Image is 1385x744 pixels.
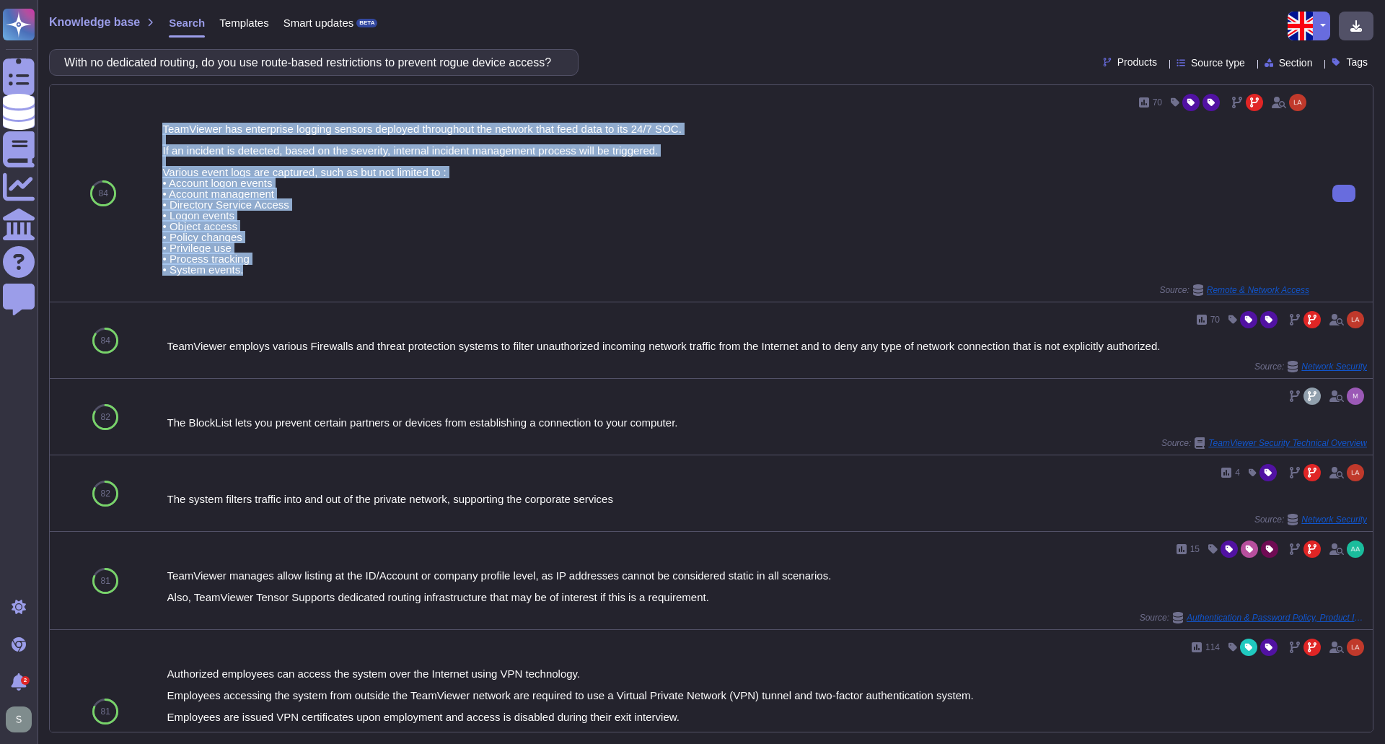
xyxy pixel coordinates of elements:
[101,413,110,421] span: 82
[169,17,205,28] span: Search
[167,494,1367,504] div: The system filters traffic into and out of the private network, supporting the corporate services
[49,17,140,28] span: Knowledge base
[1301,515,1367,524] span: Network Security
[1347,639,1364,656] img: user
[167,417,1367,428] div: The BlockList lets you prevent certain partners or devices from establishing a connection to your...
[283,17,354,28] span: Smart updates
[1140,612,1367,623] span: Source:
[1205,643,1220,652] span: 114
[101,489,110,498] span: 82
[21,676,30,685] div: 2
[1289,94,1306,111] img: user
[101,577,110,585] span: 81
[356,19,377,27] div: BETA
[1190,545,1200,553] span: 15
[1191,58,1245,68] span: Source type
[57,50,563,75] input: Search a question or template...
[1187,613,1367,622] span: Authentication & Password Policy, Product Information
[1347,388,1364,405] img: user
[167,341,1367,351] div: TeamViewer employs various Firewalls and threat protection systems to filter unauthorized incomin...
[1347,311,1364,328] img: user
[1117,57,1157,67] span: Products
[6,706,32,732] img: user
[1254,514,1367,525] span: Source:
[162,123,1309,275] div: TeamViewer has enterprise logging sensors deployed throughout the network that feed data to its 2...
[1347,464,1364,481] img: user
[99,189,108,198] span: 84
[1208,439,1367,447] span: TeamViewer Security Technical Overview
[101,336,110,345] span: 84
[101,707,110,716] span: 81
[3,704,42,735] button: user
[1161,437,1367,449] span: Source:
[1279,58,1313,68] span: Section
[167,570,1367,603] div: TeamViewer manages allow listing at the ID/Account or company profile level, as IP addresses cann...
[1159,284,1309,296] span: Source:
[1153,98,1162,107] span: 70
[1347,541,1364,558] img: user
[1346,57,1368,67] span: Tags
[1288,12,1316,40] img: en
[1301,362,1367,371] span: Network Security
[1254,361,1367,372] span: Source:
[1235,468,1240,477] span: 4
[219,17,268,28] span: Templates
[1207,286,1309,294] span: Remote & Network Access
[1210,315,1220,324] span: 70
